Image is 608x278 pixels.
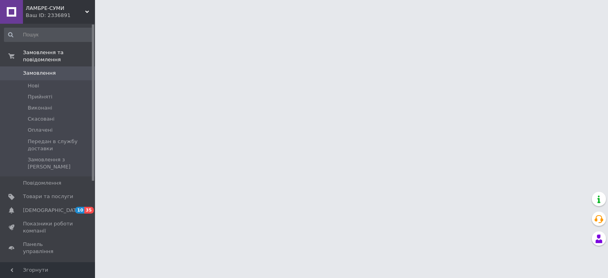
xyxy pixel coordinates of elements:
[23,70,56,77] span: Замовлення
[28,127,53,134] span: Оплачені
[28,104,52,112] span: Виконані
[28,93,52,100] span: Прийняті
[28,138,93,152] span: Передан в службу доставки
[28,82,39,89] span: Нові
[84,207,93,214] span: 35
[26,5,85,12] span: ЛАМБРЕ-СУМИ
[4,28,93,42] input: Пошук
[28,156,93,170] span: Замовлення з [PERSON_NAME]
[23,262,44,269] span: Відгуки
[23,220,73,235] span: Показники роботи компанії
[75,207,84,214] span: 10
[23,49,95,63] span: Замовлення та повідомлення
[23,241,73,255] span: Панель управління
[23,207,82,214] span: [DEMOGRAPHIC_DATA]
[23,180,61,187] span: Повідомлення
[23,193,73,200] span: Товари та послуги
[26,12,95,19] div: Ваш ID: 2336891
[28,115,55,123] span: Скасовані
